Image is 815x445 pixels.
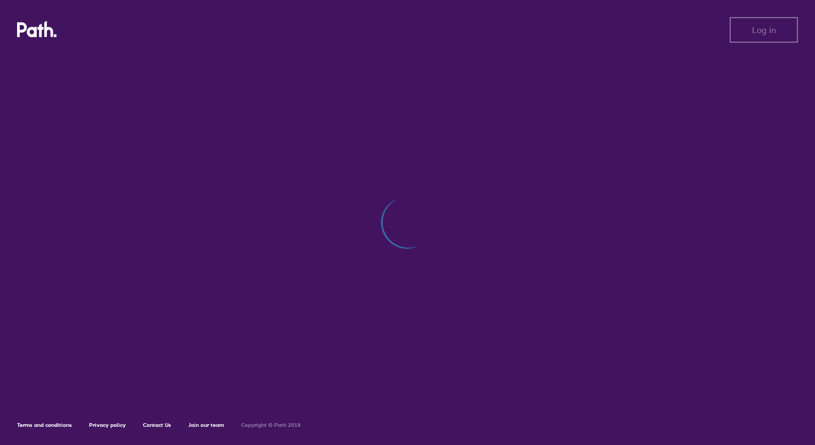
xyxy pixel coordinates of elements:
[188,422,224,428] a: Join our team
[17,422,72,428] a: Terms and conditions
[730,17,798,43] button: Log in
[752,25,776,35] span: Log in
[89,422,126,428] a: Privacy policy
[143,422,171,428] a: Contact Us
[241,422,301,428] h6: Copyright © Path 2018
